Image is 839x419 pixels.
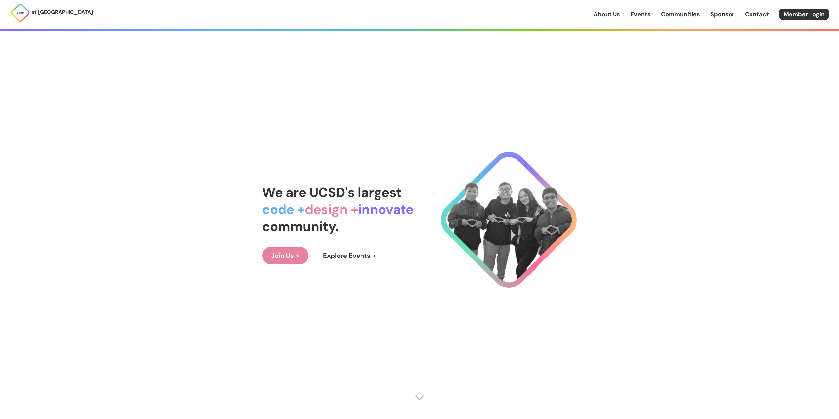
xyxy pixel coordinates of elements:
a: Member Login [779,9,829,20]
a: Events [631,10,651,19]
a: Explore Events > [314,247,385,264]
img: Cool Logo [441,152,577,288]
a: at [GEOGRAPHIC_DATA] [10,3,93,23]
img: ACM Logo [10,3,30,23]
span: code + [262,201,305,218]
a: Sponsor [711,10,734,19]
a: Contact [745,10,769,19]
span: innovate [358,201,414,218]
img: Scroll Arrow [415,393,424,403]
span: design + [305,201,358,218]
span: community. [262,218,339,235]
a: About Us [594,10,620,19]
span: We are UCSD's largest [262,184,401,201]
a: Join Us > [262,247,308,264]
a: Communities [661,10,700,19]
p: at [GEOGRAPHIC_DATA] [31,8,93,17]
